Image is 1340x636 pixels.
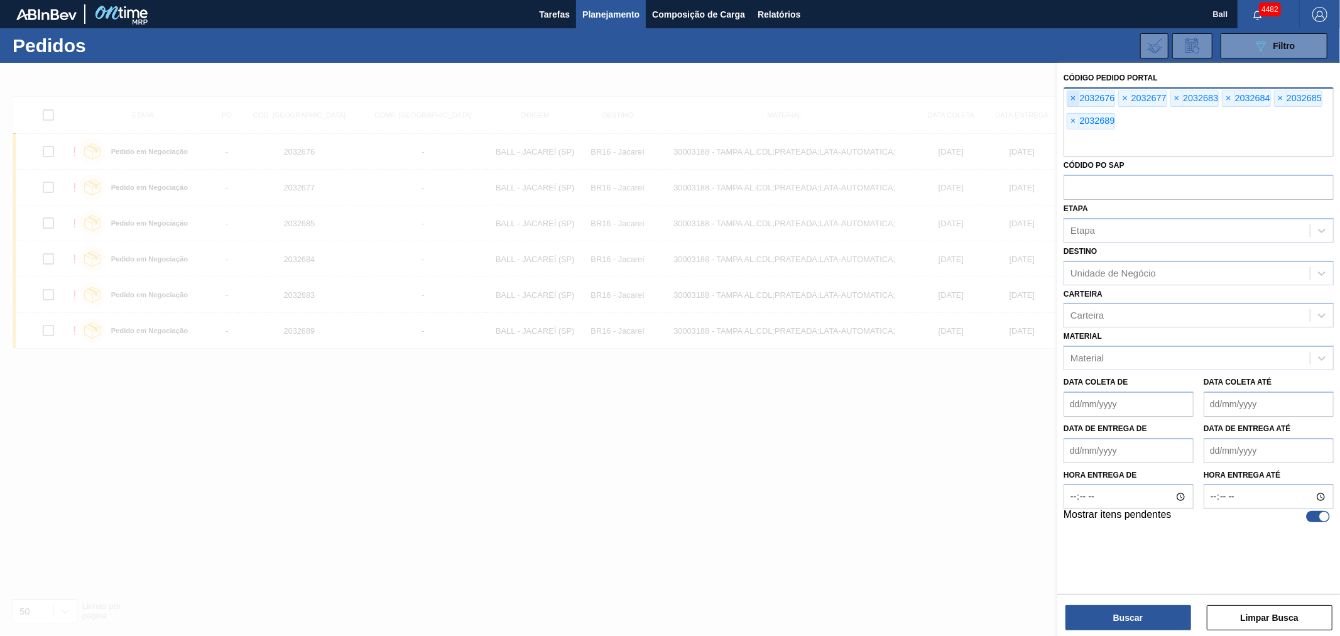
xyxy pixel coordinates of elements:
[1118,90,1167,107] div: 2032677
[1070,310,1104,321] div: Carteira
[1204,424,1291,433] label: Data de Entrega até
[13,38,204,53] h1: Pedidos
[1070,268,1156,278] div: Unidade de Negócio
[1064,438,1194,463] input: dd/mm/yyyy
[1223,91,1234,106] span: ×
[1064,204,1088,213] label: Etapa
[1064,74,1158,82] label: Código Pedido Portal
[1064,378,1128,387] label: Data coleta de
[1067,114,1079,129] span: ×
[1064,247,1097,256] label: Destino
[1064,392,1194,417] input: dd/mm/yyyy
[1119,91,1131,106] span: ×
[1064,466,1194,485] label: Hora entrega de
[1067,91,1079,106] span: ×
[1170,90,1219,107] div: 2032683
[539,7,570,22] span: Tarefas
[1275,91,1287,106] span: ×
[1064,424,1147,433] label: Data de Entrega de
[1274,90,1322,107] div: 2032685
[1064,332,1102,341] label: Material
[582,7,640,22] span: Planejamento
[1070,353,1104,364] div: Material
[1067,90,1115,107] div: 2032676
[1273,41,1295,51] span: Filtro
[1204,378,1272,387] label: Data coleta até
[1259,3,1281,16] span: 4482
[1064,161,1125,170] label: Códido PO SAP
[1070,225,1095,236] div: Etapa
[1140,33,1168,58] div: Importar Negociações dos Pedidos
[652,7,745,22] span: Composição de Carga
[1221,33,1327,58] button: Filtro
[16,9,77,20] img: TNhmsLtSVTkK8tSr43FrP2fwEKptu5GPRR3wAAAABJRU5ErkJggg==
[1064,509,1172,524] label: Mostrar itens pendentes
[1204,392,1334,417] input: dd/mm/yyyy
[1064,290,1103,299] label: Carteira
[1204,438,1334,463] input: dd/mm/yyyy
[1172,33,1212,58] div: Solicitação de Revisão de Pedidos
[1222,90,1270,107] div: 2032684
[1238,6,1278,23] button: Notificações
[1067,113,1115,129] div: 2032689
[1204,466,1334,485] label: Hora entrega até
[1171,91,1183,106] span: ×
[758,7,800,22] span: Relatórios
[1312,7,1327,22] img: Logout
